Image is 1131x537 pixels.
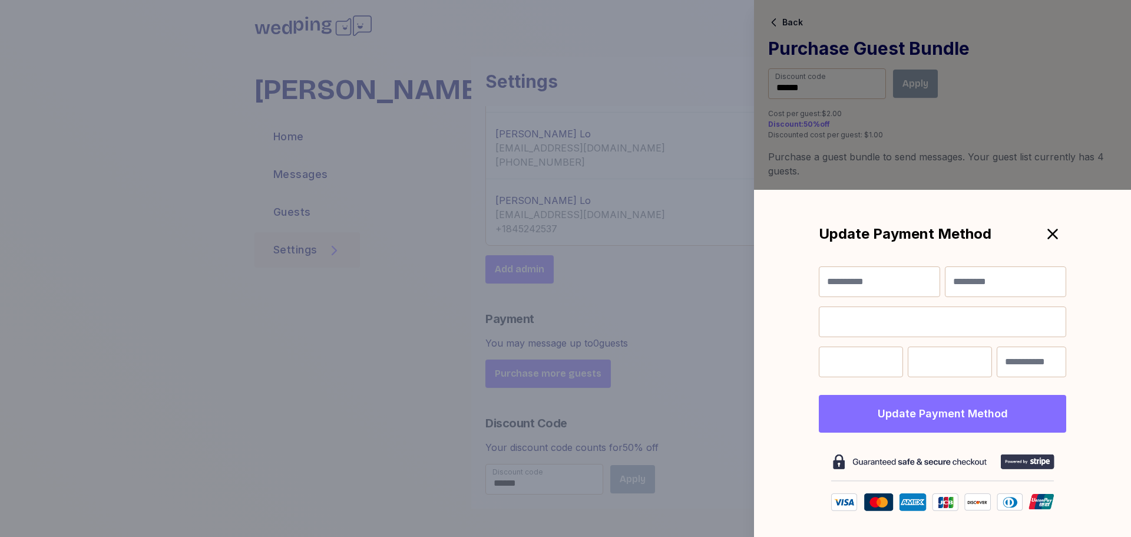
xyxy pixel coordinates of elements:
[945,266,1066,297] input: Last Name
[997,347,1066,377] input: Billing Zip
[768,108,1117,119] div: Cost per guest: $2.00
[768,16,803,28] button: Back
[819,225,991,243] div: Update Payment Method
[768,130,1117,140] div: Discounted cost per guest: $1.00
[768,150,1117,178] div: Purchase a guest bundle to send messages. Your guest list currently has 4 guests.
[918,357,982,367] iframe: Secure CVC input frame
[829,357,893,367] iframe: Secure expiration date input frame
[768,38,1117,59] h1: Purchase Guest Bundle
[819,266,940,297] input: First Name
[893,70,938,98] button: Apply
[902,77,928,91] span: Apply
[768,119,1117,130] div: Discount: 50% off
[768,68,886,99] input: Discount code
[782,18,803,27] span: Back
[819,442,1066,523] img: stripe-badge-transparent.png
[819,395,1066,433] button: Update Payment Method
[829,317,1056,327] iframe: Secure card number input frame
